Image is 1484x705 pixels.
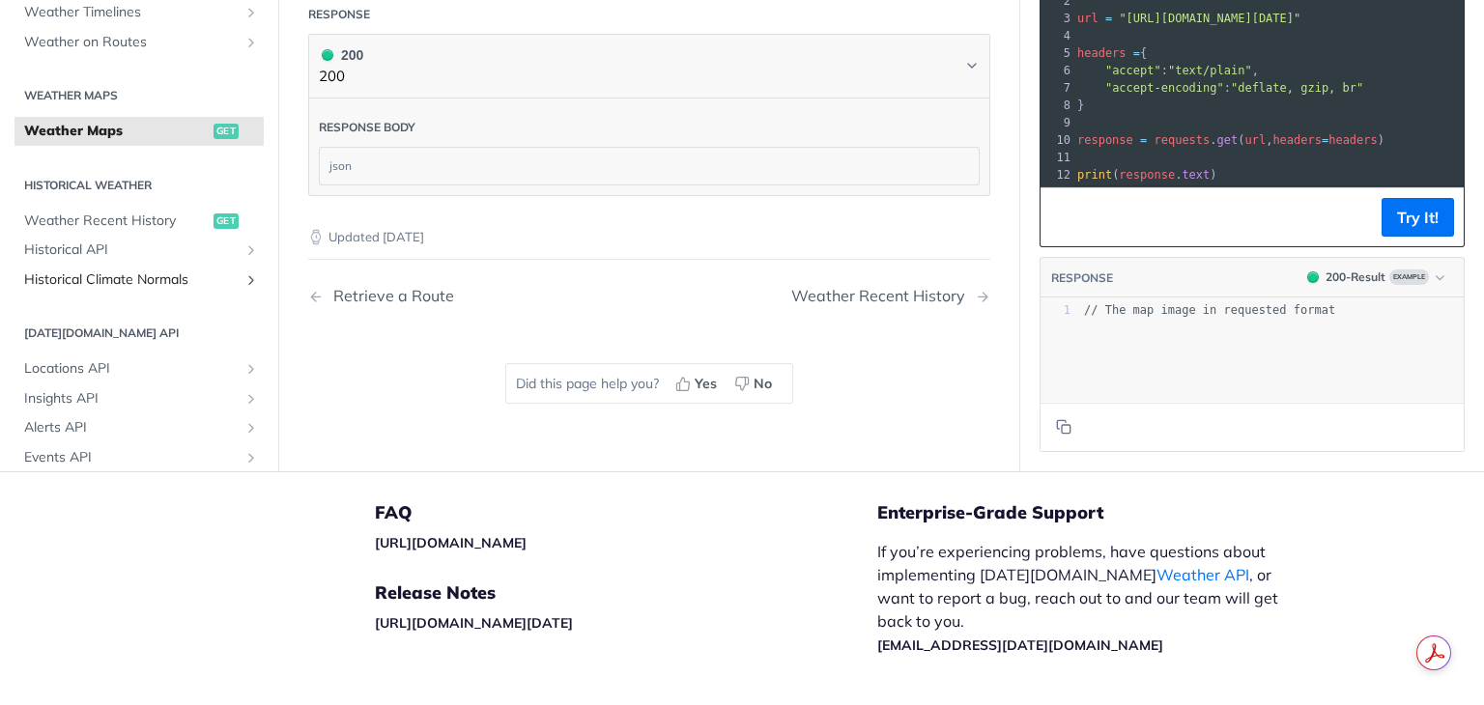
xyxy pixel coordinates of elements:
[14,177,264,194] h2: Historical Weather
[1041,44,1073,62] div: 5
[1041,10,1073,27] div: 3
[877,540,1298,656] p: If you’re experiencing problems, have questions about implementing [DATE][DOMAIN_NAME] , or want ...
[319,44,363,66] div: 200
[1155,133,1211,147] span: requests
[14,443,264,472] a: Events APIShow subpages for Events API
[754,374,772,394] span: No
[375,534,527,551] a: [URL][DOMAIN_NAME]
[1328,133,1378,147] span: headers
[322,49,333,61] span: 200
[1041,302,1070,319] div: 1
[1156,565,1249,584] a: Weather API
[1077,133,1384,147] span: . ( , )
[505,363,793,404] div: Did this page help you?
[1077,133,1133,147] span: response
[14,207,264,236] a: Weather Recent Historyget
[308,228,990,247] p: Updated [DATE]
[1050,268,1114,288] button: RESPONSE
[14,236,264,265] a: Historical APIShow subpages for Historical API
[1041,79,1073,97] div: 7
[243,35,259,50] button: Show subpages for Weather on Routes
[1041,62,1073,79] div: 6
[1077,81,1363,95] span: :
[1119,168,1175,182] span: response
[14,117,264,146] a: Weather Mapsget
[308,287,601,305] a: Previous Page: Retrieve a Route
[375,614,573,632] a: [URL][DOMAIN_NAME][DATE]
[1272,133,1322,147] span: headers
[1244,133,1266,147] span: url
[24,448,239,467] span: Events API
[24,389,239,409] span: Insights API
[24,270,239,290] span: Historical Climate Normals
[728,369,783,398] button: No
[319,44,980,88] button: 200 200200
[1084,303,1335,317] span: // The map image in requested format
[243,242,259,258] button: Show subpages for Historical API
[1077,99,1084,112] span: }
[14,384,264,413] a: Insights APIShow subpages for Insights API
[1077,46,1147,60] span: {
[14,266,264,295] a: Historical Climate NormalsShow subpages for Historical Climate Normals
[1133,46,1140,60] span: =
[243,272,259,288] button: Show subpages for Historical Climate Normals
[24,211,209,231] span: Weather Recent History
[1119,12,1300,25] span: "[URL][DOMAIN_NAME][DATE]"
[1077,46,1127,60] span: headers
[1217,133,1239,147] span: get
[1077,168,1217,182] span: ( . )
[243,5,259,20] button: Show subpages for Weather Timelines
[24,122,209,141] span: Weather Maps
[14,87,264,104] h2: Weather Maps
[214,213,239,229] span: get
[669,369,728,398] button: Yes
[14,28,264,57] a: Weather on RoutesShow subpages for Weather on Routes
[24,419,239,438] span: Alerts API
[319,119,415,136] div: Response body
[243,362,259,378] button: Show subpages for Locations API
[791,287,975,305] div: Weather Recent History
[1382,198,1454,237] button: Try It!
[1050,412,1077,441] button: Copy to clipboard
[308,6,370,23] div: Response
[791,287,990,305] a: Next Page: Weather Recent History
[308,268,990,324] nav: Pagination Controls
[695,374,717,394] span: Yes
[24,3,239,22] span: Weather Timelines
[324,287,454,305] div: Retrieve a Route
[877,636,1163,654] a: [EMAIL_ADDRESS][DATE][DOMAIN_NAME]
[320,148,979,184] div: json
[308,99,990,196] div: 200 200200
[1389,269,1429,285] span: Example
[1105,12,1112,25] span: =
[1050,203,1077,232] button: Copy to clipboard
[1077,168,1112,182] span: print
[14,355,264,384] a: Locations APIShow subpages for Locations API
[1041,114,1073,131] div: 9
[375,501,877,524] h5: FAQ
[1077,12,1099,25] span: url
[1041,131,1073,149] div: 10
[375,581,877,605] h5: Release Notes
[1231,81,1363,95] span: "deflate, gzip, br"
[243,421,259,437] button: Show subpages for Alerts API
[24,240,239,260] span: Historical API
[24,360,239,380] span: Locations API
[243,391,259,407] button: Show subpages for Insights API
[1041,149,1073,166] div: 11
[24,33,239,52] span: Weather on Routes
[1140,133,1147,147] span: =
[14,414,264,443] a: Alerts APIShow subpages for Alerts API
[1041,166,1073,183] div: 12
[1168,64,1252,77] span: "text/plain"
[1182,168,1210,182] span: text
[1077,64,1259,77] span: : ,
[877,501,1329,524] h5: Enterprise-Grade Support
[214,124,239,139] span: get
[1105,81,1224,95] span: "accept-encoding"
[243,450,259,465] button: Show subpages for Events API
[1326,268,1385,286] div: 200 - Result
[319,66,363,88] p: 200
[964,58,980,73] svg: Chevron
[1322,133,1328,147] span: =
